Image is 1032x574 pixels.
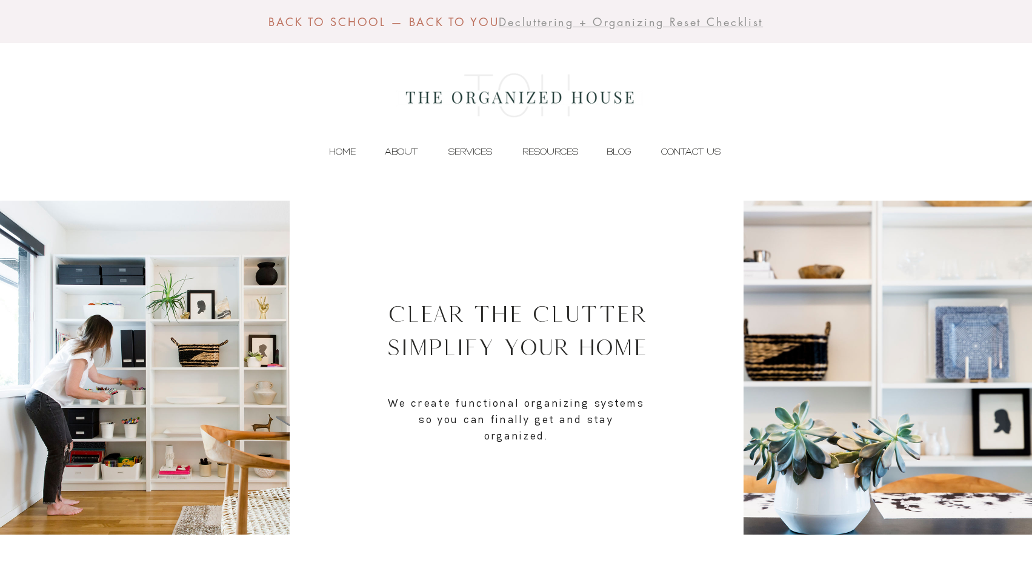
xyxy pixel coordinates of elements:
[362,142,424,161] a: ABOUT
[424,142,498,161] a: SERVICES
[499,15,763,29] a: Decluttering + Organizing Reset Checklist
[323,142,362,161] p: HOME
[584,142,638,161] a: BLOG
[396,55,643,136] img: the organized house
[305,142,362,161] a: HOME
[655,142,727,161] p: CONTACT US
[442,142,498,161] p: SERVICES
[498,142,584,161] a: RESOURCES
[387,301,647,361] span: Clear The Clutter Simplify Your Home
[305,142,727,161] nav: Site
[638,142,727,161] a: CONTACT US
[268,15,499,29] span: BACK TO SCHOOL — BACK TO YOU
[601,142,638,161] p: BLOG
[379,142,424,161] p: ABOUT
[516,142,584,161] p: RESOURCES
[386,395,647,444] p: We create functional organizing systems so you can finally get and stay organized.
